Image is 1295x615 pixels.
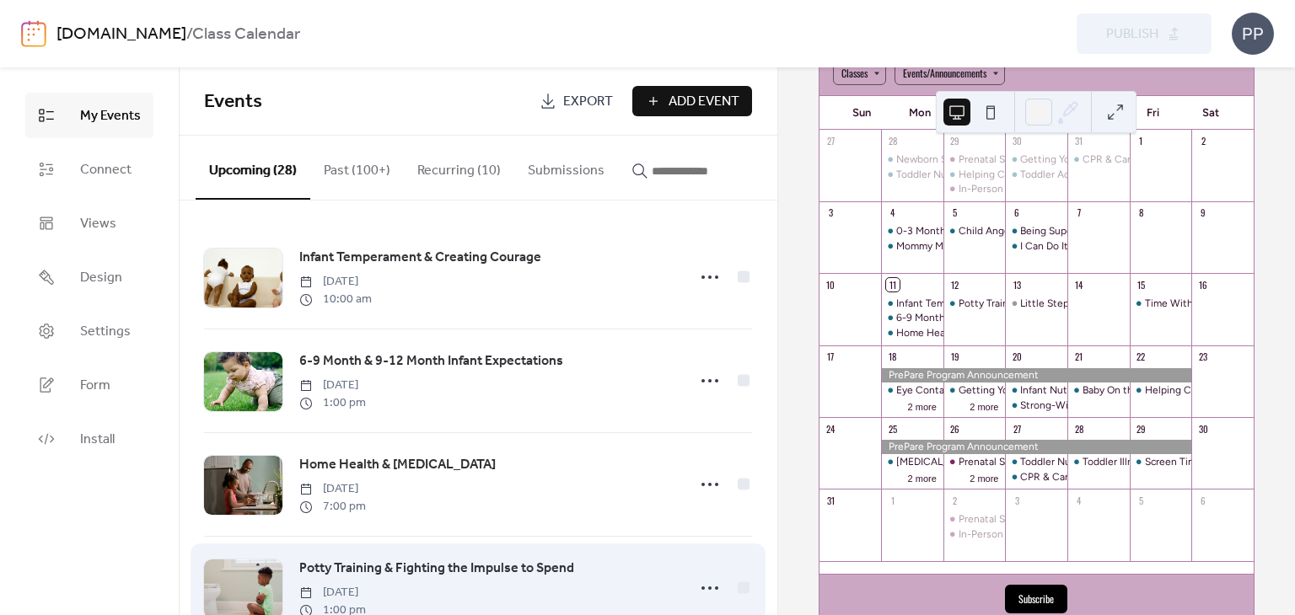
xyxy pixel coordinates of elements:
div: Infant Temperament & Creating Courage [881,297,943,311]
div: Sat [1182,96,1240,130]
button: 2 more [901,398,943,413]
div: 4 [886,206,899,219]
div: 5 [948,206,961,219]
div: Postpartum Depression & Mommy Nutrition [881,455,943,469]
div: Eye Contact Means Love & Words Matter: Magic Words [881,383,943,398]
div: In-Person Prenatal Series [943,182,1006,196]
div: 0-3 Month & 3-6 Month Infant Expectations [881,224,943,238]
button: Past (100+) [310,136,404,198]
img: logo [21,20,46,47]
div: 23 [1196,350,1209,363]
div: 27 [825,135,837,147]
div: Child Anger & Creating Honesty [943,224,1006,238]
div: 20 [1010,350,1023,363]
div: Home Health & [MEDICAL_DATA] [896,326,1049,340]
button: 2 more [963,398,1005,413]
div: Mommy Milestones & Creating Kindness [896,239,1083,254]
div: 1 [1135,135,1147,147]
div: PrePare Program Announcement [881,440,1191,454]
div: Prenatal Series [959,152,1028,167]
div: 21 [1072,350,1085,363]
div: Prenatal Series [943,512,1006,527]
div: 22 [1135,350,1147,363]
div: 6 [1010,206,1023,219]
span: Install [80,430,115,450]
div: 3 [1010,494,1023,506]
span: [DATE] [299,377,366,394]
div: CPR & Car Seat Safety [1020,470,1124,484]
div: Helping Children Process Change & Siblings [959,168,1163,182]
a: Potty Training & Fighting the Impulse to Spend [299,558,574,580]
div: 28 [886,135,899,147]
div: Toddler Nutrition & Toddler Play [896,168,1043,182]
div: 10 [825,278,837,291]
div: Screen Time and You & Toddler Safety [1130,455,1192,469]
div: Little Steps Altered Hours [1005,297,1067,311]
a: 6-9 Month & 9-12 Month Infant Expectations [299,350,563,372]
span: Views [80,214,116,234]
div: 24 [825,422,837,435]
div: 6-9 Month & 9-12 Month Infant Expectations [881,311,943,325]
span: [DATE] [299,584,366,602]
div: 5 [1135,494,1147,506]
div: Being Super Mom & Credit Scores: the Good, the Bad, the Ugly [1005,224,1067,238]
div: Newborn Sickness & Teething Time [881,152,943,167]
div: PrePare Program Announcement [881,368,1191,382]
div: Infant Nutrition & Budget 101 [1005,383,1067,398]
div: 18 [886,350,899,363]
span: Design [80,268,122,288]
div: Toddler Illness & Toddler Oral Health [1083,455,1250,469]
div: Home Health & Anger Management [881,326,943,340]
span: Export [563,92,613,112]
div: Infant Temperament & Creating Courage [896,297,1084,311]
div: Getting Your Child to Eat & Creating Confidence [1005,152,1067,167]
div: 12 [948,278,961,291]
div: 2 [948,494,961,506]
button: 2 more [901,470,943,484]
div: CPR & Car Seat Safety [1083,152,1186,167]
span: 6-9 Month & 9-12 Month Infant Expectations [299,351,563,372]
div: 31 [825,494,837,506]
div: 16 [1196,278,1209,291]
div: 4 [1072,494,1085,506]
a: Form [25,362,153,408]
div: I Can Do It Myself & Sleeping, Bedtime, and Mornings [1005,239,1067,254]
div: 25 [886,422,899,435]
div: Strong-Willed Children & Bonding With Your Toddler [1005,398,1067,413]
div: 15 [1135,278,1147,291]
div: Toddler Illness & Toddler Oral Health [1067,455,1130,469]
div: Toddler Nutrition & Toddler Play [1020,455,1167,469]
span: My Events [80,106,141,126]
div: 27 [1010,422,1023,435]
div: Potty Training & Fighting the Impulse to Spend [959,297,1175,311]
span: [DATE] [299,480,366,498]
div: In-Person Prenatal Series [959,527,1075,542]
div: 29 [1135,422,1147,435]
div: 6 [1196,494,1209,506]
a: Install [25,416,153,462]
div: 8 [1135,206,1147,219]
div: Toddler Accidents & Your Financial Future [1020,168,1212,182]
div: Baby On the Move & Staying Out of Debt [1067,383,1130,398]
a: Infant Temperament & Creating Courage [299,247,541,269]
div: 3 [825,206,837,219]
div: 31 [1072,135,1085,147]
div: CPR & Car Seat Safety [1005,470,1067,484]
a: Home Health & [MEDICAL_DATA] [299,454,496,476]
div: 17 [825,350,837,363]
a: Connect [25,147,153,192]
b: / [186,19,192,51]
span: Connect [80,160,132,180]
a: Design [25,254,153,300]
div: Eye Contact Means Love & Words Matter: Magic Words [896,383,1152,398]
span: Form [80,376,110,396]
button: Subscribe [1005,585,1067,613]
button: Upcoming (28) [196,136,310,200]
div: 9 [1196,206,1209,219]
div: 26 [948,422,961,435]
div: Helping Children Process Change & Siblings [1130,383,1192,398]
span: 7:00 pm [299,498,366,516]
div: Helping Children Process Change & Siblings [943,168,1006,182]
div: Baby On the Move & Staying Out of Debt [1083,383,1271,398]
div: 0-3 Month & 3-6 Month Infant Expectations [896,224,1099,238]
